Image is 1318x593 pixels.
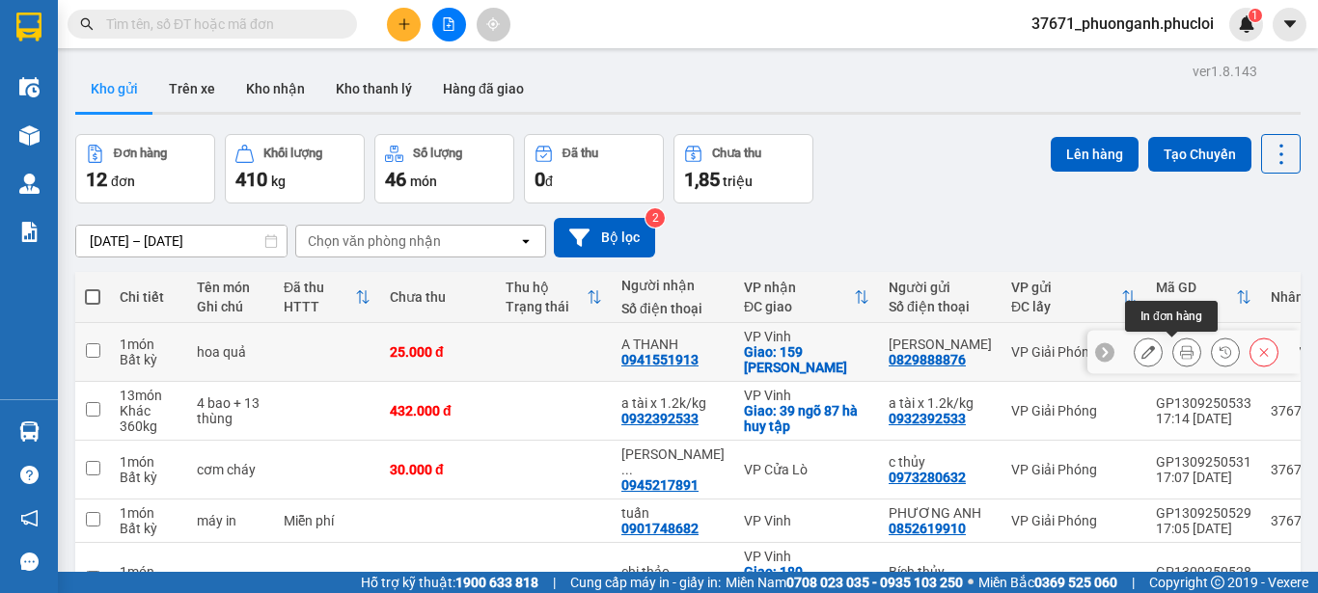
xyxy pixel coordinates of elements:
[563,147,598,160] div: Đã thu
[1148,137,1251,172] button: Tạo Chuyến
[19,174,40,194] img: warehouse-icon
[968,579,974,586] span: ⚪️
[197,280,264,295] div: Tên món
[120,388,178,403] div: 13 món
[308,231,441,251] div: Chọn văn phòng nhận
[889,454,992,470] div: c thủy
[506,299,587,314] div: Trạng thái
[889,352,966,367] div: 0829888876
[120,454,178,470] div: 1 món
[1156,505,1251,521] div: GP1309250529
[235,168,267,191] span: 410
[477,8,510,41] button: aim
[744,549,869,564] div: VP Vinh
[398,17,411,31] span: plus
[1132,572,1135,593] span: |
[744,344,869,375] div: Giao: 159 Hà Huy Tập
[75,66,153,112] button: Kho gửi
[1156,521,1251,536] div: 17:05 [DATE]
[263,147,322,160] div: Khối lượng
[1051,137,1139,172] button: Lên hàng
[1011,513,1137,528] div: VP Giải Phóng
[1156,564,1251,580] div: GP1309250528
[120,505,178,521] div: 1 món
[387,8,421,41] button: plus
[1238,15,1255,33] img: icon-new-feature
[120,470,178,485] div: Bất kỳ
[19,77,40,97] img: warehouse-icon
[20,466,39,484] span: question-circle
[180,71,807,95] li: Hotline: 02386655777, 02462925925, 0944789456
[197,344,264,360] div: hoa quả
[16,13,41,41] img: logo-vxr
[621,301,725,316] div: Số điện thoại
[1156,395,1251,411] div: GP1309250533
[120,289,178,305] div: Chi tiết
[432,8,466,41] button: file-add
[274,272,380,323] th: Toggle SortBy
[24,24,121,121] img: logo.jpg
[114,147,167,160] div: Đơn hàng
[889,280,992,295] div: Người gửi
[1034,575,1117,590] strong: 0369 525 060
[889,564,992,580] div: Bích thủy
[486,17,500,31] span: aim
[80,17,94,31] span: search
[390,403,486,418] div: 432.000 đ
[621,337,725,352] div: A THANH
[744,299,854,314] div: ĐC giao
[496,272,612,323] th: Toggle SortBy
[1211,576,1224,589] span: copyright
[120,418,178,434] div: 360 kg
[120,521,178,536] div: Bất kỳ
[1156,411,1251,426] div: 17:14 [DATE]
[712,147,761,160] div: Chưa thu
[106,13,334,35] input: Tìm tên, số ĐT hoặc mã đơn
[744,329,869,344] div: VP Vinh
[1193,61,1257,82] div: ver 1.8.143
[1134,337,1163,366] div: Sửa đơn hàng
[889,470,966,485] div: 0973280632
[427,66,539,112] button: Hàng đã giao
[86,168,107,191] span: 12
[197,395,264,426] div: 4 bao + 13 thùng
[1156,470,1251,485] div: 17:07 [DATE]
[385,168,406,191] span: 46
[744,513,869,528] div: VP Vinh
[1011,344,1137,360] div: VP Giải Phóng
[518,233,534,249] svg: open
[744,462,869,477] div: VP Cửa Lò
[1156,299,1236,314] div: Ngày ĐH
[197,462,264,477] div: cơm cháy
[621,564,725,580] div: chi thảo
[1146,272,1261,323] th: Toggle SortBy
[284,299,355,314] div: HTTT
[1125,301,1218,332] div: In đơn hàng
[1011,572,1137,587] div: VP Giải Phóng
[1251,9,1258,22] span: 1
[180,47,807,71] li: [PERSON_NAME], [PERSON_NAME]
[726,572,963,593] span: Miền Nam
[723,174,753,189] span: triệu
[390,344,486,360] div: 25.000 đ
[1156,280,1236,295] div: Mã GD
[197,572,264,587] div: qa
[744,280,854,295] div: VP nhận
[76,226,287,256] input: Select a date range.
[284,513,371,528] div: Miễn phí
[554,218,655,257] button: Bộ lọc
[24,140,261,172] b: GỬI : VP Giải Phóng
[506,280,587,295] div: Thu hộ
[111,174,135,189] span: đơn
[19,421,40,442] img: warehouse-icon
[621,462,633,477] span: ...
[553,572,556,593] span: |
[197,299,264,314] div: Ghi chú
[374,134,514,203] button: Số lượng46món
[271,174,286,189] span: kg
[284,280,355,295] div: Đã thu
[889,411,966,426] div: 0932392533
[621,505,725,521] div: tuấn
[535,168,545,191] span: 0
[889,299,992,314] div: Số điện thoại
